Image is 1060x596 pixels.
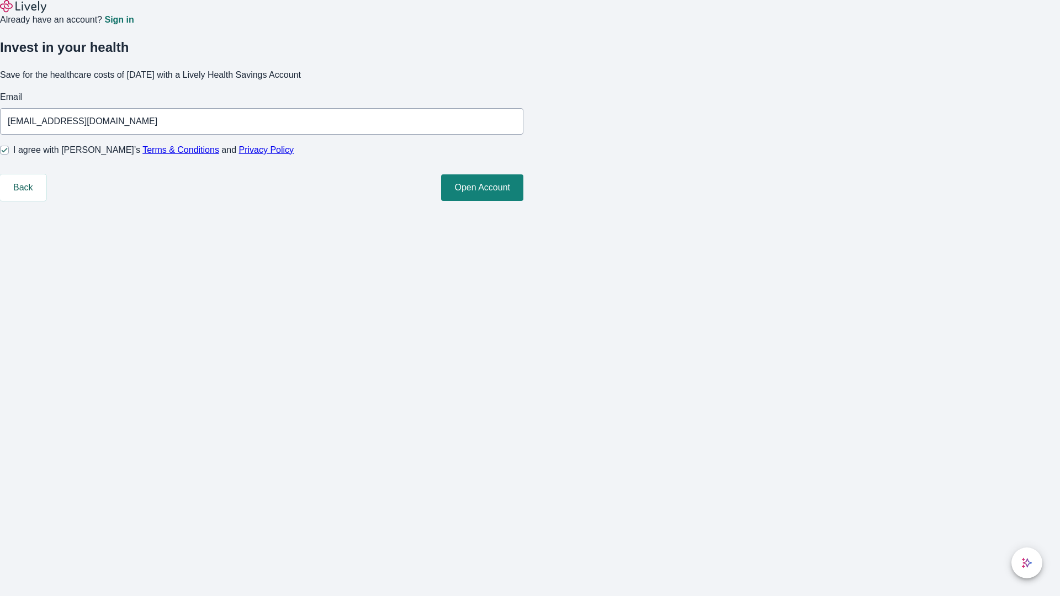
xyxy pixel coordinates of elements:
a: Sign in [104,15,134,24]
span: I agree with [PERSON_NAME]’s and [13,143,294,157]
button: chat [1011,547,1042,578]
a: Privacy Policy [239,145,294,155]
svg: Lively AI Assistant [1021,557,1032,568]
a: Terms & Conditions [142,145,219,155]
button: Open Account [441,174,523,201]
